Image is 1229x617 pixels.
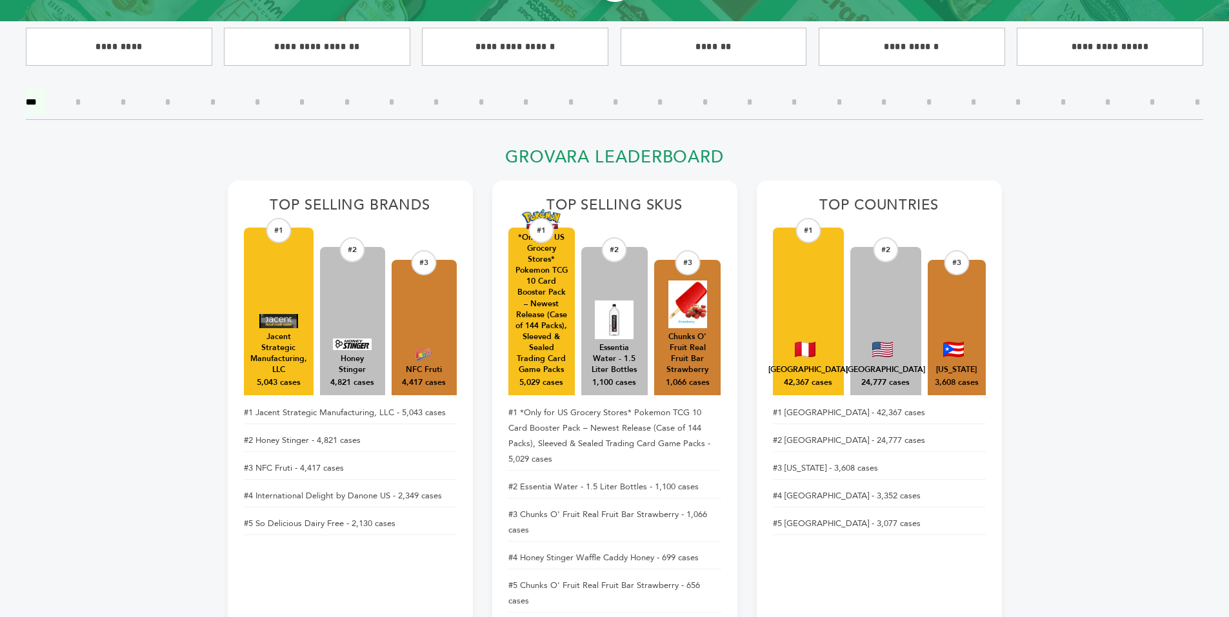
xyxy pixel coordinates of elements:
div: #2 [340,237,365,262]
li: #2 [GEOGRAPHIC_DATA] - 24,777 cases [773,429,986,452]
h2: Top Selling SKUs [508,197,721,221]
li: #4 Honey Stinger Waffle Caddy Honey - 699 cases [508,547,721,569]
img: United States Flag [872,342,893,357]
div: #1 [266,218,291,243]
img: Honey Stinger [333,338,372,350]
div: 1,066 cases [666,377,710,389]
img: NFC Fruti [405,347,443,361]
div: Essentia Water - 1.5 Liter Bottles [588,342,641,375]
li: #2 Honey Stinger - 4,821 cases [244,429,457,452]
li: #1 *Only for US Grocery Stores* Pokemon TCG 10 Card Booster Pack – Newest Release (Case of 144 Pa... [508,402,721,471]
div: #3 [675,250,700,275]
h2: Grovara Leaderboard [228,147,1002,175]
div: NFC Fruti [406,364,442,375]
li: #5 So Delicious Dairy Free - 2,130 cases [244,513,457,535]
div: Jacent Strategic Manufacturing, LLC [250,331,307,375]
div: 3,608 cases [935,377,979,389]
div: #2 [602,237,627,262]
div: 24,777 cases [861,377,910,389]
img: *Only for US Grocery Stores* Pokemon TCG 10 Card Booster Pack – Newest Release (Case of 144 Packs... [522,209,561,229]
div: #3 [412,250,437,275]
div: Puerto Rico [936,364,977,375]
div: 5,029 cases [519,377,563,389]
li: #4 [GEOGRAPHIC_DATA] - 3,352 cases [773,485,986,507]
div: United States [846,364,925,375]
img: Chunks O' Fruit Real Fruit Bar Strawberry [668,280,707,328]
h2: Top Selling Brands [244,197,457,221]
li: #3 [US_STATE] - 3,608 cases [773,457,986,480]
img: Peru Flag [795,342,815,357]
h2: Top Countries [773,197,986,221]
div: Peru [768,364,848,375]
li: #5 Chunks O' Fruit Real Fruit Bar Strawberry - 656 cases [508,574,721,612]
div: #1 [529,218,554,243]
div: #1 [795,218,821,243]
div: 4,417 cases [402,377,446,389]
div: 1,100 cases [592,377,636,389]
li: #5 [GEOGRAPHIC_DATA] - 3,077 cases [773,513,986,535]
img: Puerto Rico Flag [943,342,964,357]
li: #4 International Delight by Danone US - 2,349 cases [244,485,457,507]
li: #2 Essentia Water - 1.5 Liter Bottles - 1,100 cases [508,476,721,498]
div: Chunks O' Fruit Real Fruit Bar Strawberry [661,331,714,375]
div: *Only for US Grocery Stores* Pokemon TCG 10 Card Booster Pack – Newest Release (Case of 144 Packs... [515,232,568,375]
li: #3 NFC Fruti - 4,417 cases [244,457,457,480]
div: #2 [873,237,898,262]
div: Honey Stinger [326,353,379,375]
div: 5,043 cases [257,377,301,389]
li: #1 [GEOGRAPHIC_DATA] - 42,367 cases [773,402,986,424]
img: Essentia Water - 1.5 Liter Bottles [595,300,634,339]
img: Jacent Strategic Manufacturing, LLC [259,314,298,328]
div: #3 [944,250,969,275]
li: #3 Chunks O' Fruit Real Fruit Bar Strawberry - 1,066 cases [508,504,721,542]
div: 42,367 cases [784,377,832,389]
li: #1 Jacent Strategic Manufacturing, LLC - 5,043 cases [244,402,457,424]
div: 4,821 cases [330,377,374,389]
